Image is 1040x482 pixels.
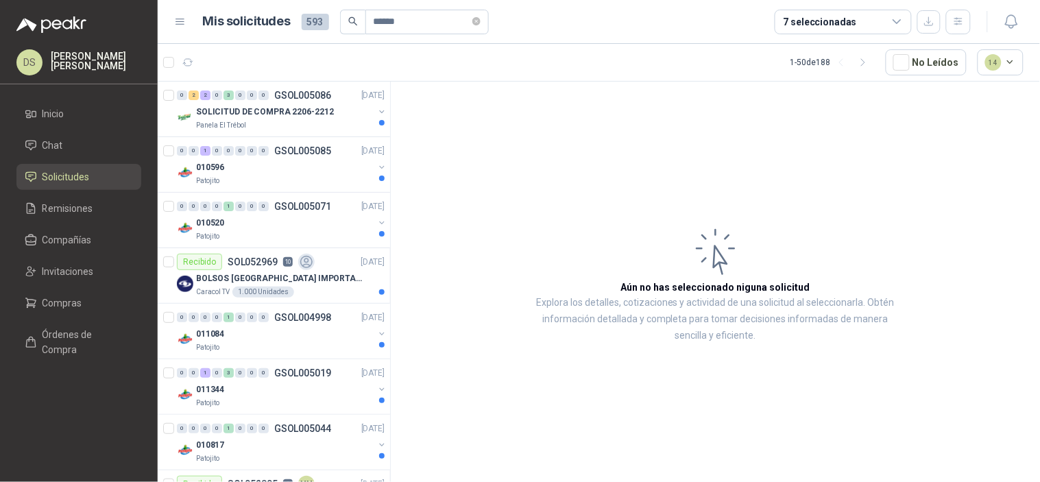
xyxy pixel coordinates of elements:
a: 0 0 0 0 1 0 0 0 GSOL005071[DATE] Company Logo010520Patojito [177,198,387,242]
img: Company Logo [177,442,193,459]
img: Logo peakr [16,16,86,33]
div: 0 [212,91,222,100]
p: Panela El Trébol [196,120,246,131]
p: Patojito [196,342,219,353]
p: BOLSOS [GEOGRAPHIC_DATA] IMPORTADO [GEOGRAPHIC_DATA]-397-1 [196,272,367,285]
div: 0 [235,146,245,156]
a: Compras [16,290,141,316]
div: 0 [235,313,245,322]
div: 0 [235,424,245,433]
div: 0 [247,146,257,156]
p: SOLICITUD DE COMPRA 2206-2212 [196,106,334,119]
p: GSOL005044 [274,424,331,433]
p: 011344 [196,383,224,396]
div: 2 [189,91,199,100]
div: 0 [258,313,269,322]
span: Órdenes de Compra [43,327,128,357]
p: Explora los detalles, cotizaciones y actividad de una solicitud al seleccionarla. Obtén informaci... [528,295,903,344]
span: Remisiones [43,201,93,216]
div: DS [16,49,43,75]
a: RecibidoSOL05296910[DATE] Company LogoBOLSOS [GEOGRAPHIC_DATA] IMPORTADO [GEOGRAPHIC_DATA]-397-1C... [158,248,390,304]
div: 0 [189,202,199,211]
div: 0 [235,368,245,378]
div: 0 [177,91,187,100]
p: 011084 [196,328,224,341]
div: 0 [212,202,222,211]
div: 0 [247,424,257,433]
div: 0 [247,91,257,100]
a: 0 0 1 0 0 0 0 0 GSOL005085[DATE] Company Logo010596Patojito [177,143,387,186]
div: 0 [200,313,210,322]
div: 1 [223,424,234,433]
div: 0 [247,313,257,322]
div: 0 [258,424,269,433]
p: Patojito [196,398,219,409]
p: GSOL005071 [274,202,331,211]
div: 0 [189,424,199,433]
span: Compañías [43,232,92,248]
p: [DATE] [361,200,385,213]
a: Solicitudes [16,164,141,190]
a: Remisiones [16,195,141,221]
p: 10 [283,257,293,267]
span: Chat [43,138,63,153]
p: [DATE] [361,145,385,158]
img: Company Logo [177,276,193,292]
p: SOL052969 [228,257,278,267]
img: Company Logo [177,331,193,348]
img: Company Logo [177,165,193,181]
div: 0 [223,146,234,156]
div: 1 [200,368,210,378]
a: Inicio [16,101,141,127]
p: [DATE] [361,256,385,269]
div: 0 [258,91,269,100]
p: [DATE] [361,89,385,102]
div: 0 [177,424,187,433]
div: 1 [200,146,210,156]
div: 3 [223,368,234,378]
span: search [348,16,358,26]
a: Chat [16,132,141,158]
div: 0 [177,146,187,156]
p: 010596 [196,161,224,174]
img: Company Logo [177,109,193,125]
p: 010520 [196,217,224,230]
p: Patojito [196,453,219,464]
p: GSOL005019 [274,368,331,378]
div: 0 [212,368,222,378]
div: 3 [223,91,234,100]
div: 0 [258,146,269,156]
p: GSOL005085 [274,146,331,156]
div: 0 [212,424,222,433]
p: [DATE] [361,422,385,435]
div: 0 [212,313,222,322]
p: 010817 [196,439,224,452]
button: 14 [978,49,1024,75]
p: GSOL004998 [274,313,331,322]
div: 2 [200,91,210,100]
p: [DATE] [361,367,385,380]
div: 0 [235,91,245,100]
div: 0 [200,424,210,433]
div: 7 seleccionadas [784,14,857,29]
span: Inicio [43,106,64,121]
h3: Aún no has seleccionado niguna solicitud [621,280,810,295]
a: Órdenes de Compra [16,322,141,363]
div: 0 [177,313,187,322]
button: No Leídos [886,49,967,75]
img: Company Logo [177,387,193,403]
div: 0 [177,202,187,211]
div: 0 [235,202,245,211]
div: 0 [258,368,269,378]
a: Invitaciones [16,258,141,285]
p: Patojito [196,176,219,186]
div: 1 [223,313,234,322]
span: Compras [43,296,82,311]
span: Solicitudes [43,169,90,184]
a: 0 0 0 0 1 0 0 0 GSOL005044[DATE] Company Logo010817Patojito [177,420,387,464]
div: 0 [247,202,257,211]
a: 0 2 2 0 3 0 0 0 GSOL005086[DATE] Company LogoSOLICITUD DE COMPRA 2206-2212Panela El Trébol [177,87,387,131]
a: Compañías [16,227,141,253]
div: 0 [200,202,210,211]
p: Patojito [196,231,219,242]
